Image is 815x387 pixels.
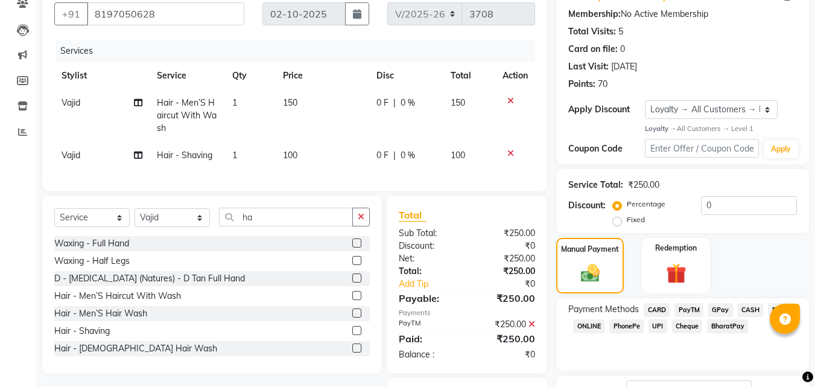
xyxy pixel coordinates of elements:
div: Points: [568,78,595,91]
span: CARD [644,303,670,317]
label: Redemption [655,243,697,254]
div: Hair - [DEMOGRAPHIC_DATA] Hair Wash [54,342,217,355]
label: Manual Payment [561,244,619,255]
div: 0 [620,43,625,56]
img: _gift.svg [660,261,693,286]
div: ₹0 [480,278,545,290]
div: Total: [390,265,467,278]
div: Discount: [568,199,606,212]
th: Price [276,62,369,89]
div: 5 [618,25,623,38]
div: Paid: [390,331,467,346]
div: ₹250.00 [467,252,544,265]
a: Add Tip [390,278,480,290]
th: Action [495,62,535,89]
span: PayTM [674,303,703,317]
span: Vajid [62,150,80,161]
div: ₹250.00 [467,331,544,346]
span: Cheque [672,319,703,333]
span: ONLINE [573,319,604,333]
th: Stylist [54,62,150,89]
th: Disc [369,62,443,89]
span: 0 F [376,97,388,109]
div: Sub Total: [390,227,467,240]
span: UPI [649,319,667,333]
span: | [393,97,396,109]
div: Service Total: [568,179,623,191]
th: Total [443,62,496,89]
div: Hair - Men’S Hair Wash [54,307,147,320]
div: Coupon Code [568,142,644,155]
span: 1 [232,97,237,108]
div: Payments [399,308,535,318]
div: PayTM [390,318,467,331]
span: Family [768,303,796,317]
div: Last Visit: [568,60,609,73]
div: Balance : [390,348,467,361]
span: 100 [451,150,465,161]
div: ₹250.00 [628,179,659,191]
span: 150 [283,97,297,108]
div: Hair - Men’S Haircut With Wash [54,290,181,302]
div: Discount: [390,240,467,252]
span: 0 % [401,149,415,162]
div: D - [MEDICAL_DATA] (Natures) - D Tan Full Hand [54,272,245,285]
div: ₹250.00 [467,227,544,240]
div: No Active Membership [568,8,797,21]
div: Net: [390,252,467,265]
div: ₹250.00 [467,318,544,331]
div: 70 [598,78,607,91]
input: Search or Scan [219,208,353,226]
input: Enter Offer / Coupon Code [645,139,759,158]
div: Services [55,40,544,62]
div: Apply Discount [568,103,644,116]
span: PhonePe [609,319,644,333]
button: Apply [764,140,798,158]
span: GPay [708,303,733,317]
div: ₹250.00 [467,265,544,278]
strong: Loyalty → [645,124,677,133]
span: 0 F [376,149,388,162]
span: 150 [451,97,465,108]
th: Qty [225,62,276,89]
span: Total [399,209,427,222]
th: Service [150,62,226,89]
span: Vajid [62,97,80,108]
span: 1 [232,150,237,161]
button: +91 [54,2,88,25]
span: 100 [283,150,297,161]
label: Fixed [627,214,645,225]
div: Card on file: [568,43,618,56]
div: [DATE] [611,60,637,73]
div: All Customers → Level 1 [645,124,797,134]
span: Payment Methods [568,303,639,316]
div: Payable: [390,291,467,305]
input: Search by Name/Mobile/Email/Code [87,2,244,25]
span: BharatPay [707,319,748,333]
span: Hair - Shaving [157,150,212,161]
label: Percentage [627,199,665,209]
div: ₹0 [467,240,544,252]
span: | [393,149,396,162]
div: Membership: [568,8,621,21]
img: _cash.svg [575,262,606,284]
div: Waxing - Full Hand [54,237,129,250]
div: ₹0 [467,348,544,361]
span: Hair - Men’S Haircut With Wash [157,97,217,133]
span: CASH [738,303,764,317]
span: 0 % [401,97,415,109]
div: Waxing - Half Legs [54,255,130,267]
div: ₹250.00 [467,291,544,305]
div: Total Visits: [568,25,616,38]
div: Hair - Shaving [54,325,110,337]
